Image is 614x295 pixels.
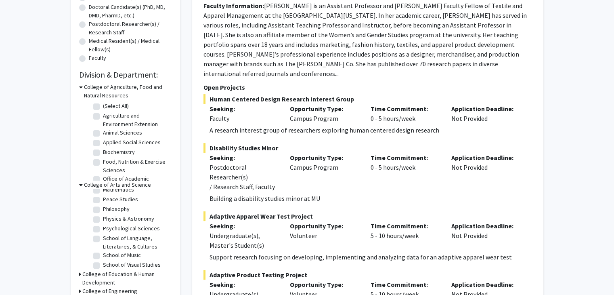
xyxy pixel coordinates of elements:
span: Adaptive Apparel Wear Test Project [203,211,532,221]
label: Philosophy [103,205,130,213]
label: Postdoctoral Researcher(s) / Research Staff [89,20,172,37]
label: School of Visual Studies [103,261,161,269]
label: Agriculture and Environment Extension [103,112,170,129]
p: Seeking: [210,153,278,162]
p: Opportunity Type: [290,221,358,231]
h3: College of Arts and Science [84,181,151,189]
label: Biochemistry [103,148,135,156]
div: Postdoctoral Researcher(s) / Research Staff, Faculty [210,162,278,192]
h3: College of Education & Human Development [82,270,172,287]
p: Support research focusing on developing, implementing and analyzing data for an adaptive apparel ... [210,252,532,262]
label: School of Music [103,251,141,259]
div: Campus Program [284,104,365,123]
div: Not Provided [445,221,526,250]
fg-read-more: [PERSON_NAME] is an Assistant Professor and [PERSON_NAME] Faculty Fellow of Textile and Apparel M... [203,2,527,78]
label: School of Language, Literatures, & Cultures [103,234,170,251]
div: 5 - 10 hours/week [365,221,445,250]
h2: Division & Department: [79,70,172,80]
p: Opportunity Type: [290,280,358,289]
label: Animal Sciences [103,129,142,137]
p: A research interest group of researchers exploring human centered design research [210,125,532,135]
label: Doctoral Candidate(s) (PhD, MD, DMD, PharmD, etc.) [89,3,172,20]
div: 0 - 5 hours/week [365,153,445,192]
p: Building a disability studies minor at MU [210,194,532,203]
p: Open Projects [203,82,532,92]
div: Volunteer [284,221,365,250]
p: Time Commitment: [371,153,439,162]
label: Peace Studies [103,195,138,204]
p: Seeking: [210,221,278,231]
div: Campus Program [284,153,365,192]
p: Application Deadline: [451,153,520,162]
b: Faculty Information: [203,2,264,10]
div: 0 - 5 hours/week [365,104,445,123]
p: Application Deadline: [451,104,520,114]
label: Food, Nutrition & Exercise Sciences [103,158,170,175]
label: Office of Academic Programs [103,175,170,192]
label: Faculty [89,54,106,62]
p: Opportunity Type: [290,104,358,114]
span: Adaptive Product Testing Project [203,270,532,280]
div: Not Provided [445,153,526,192]
label: Medical Resident(s) / Medical Fellow(s) [89,37,172,54]
p: Seeking: [210,104,278,114]
p: Application Deadline: [451,221,520,231]
p: Time Commitment: [371,221,439,231]
span: Disability Studies Minor [203,143,532,153]
h3: College of Agriculture, Food and Natural Resources [84,83,172,100]
iframe: Chat [6,259,34,289]
p: Time Commitment: [371,280,439,289]
label: Psychological Sciences [103,224,160,233]
div: Not Provided [445,104,526,123]
p: Opportunity Type: [290,153,358,162]
div: Faculty [210,114,278,123]
div: Undergraduate(s), Master's Student(s) [210,231,278,250]
p: Time Commitment: [371,104,439,114]
span: Human Centered Design Research Interest Group [203,94,532,104]
label: Applied Social Sciences [103,138,161,147]
p: Application Deadline: [451,280,520,289]
label: Mathematics [103,185,134,194]
label: (Select All) [103,102,129,110]
p: Seeking: [210,280,278,289]
label: Physics & Astronomy [103,215,154,223]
